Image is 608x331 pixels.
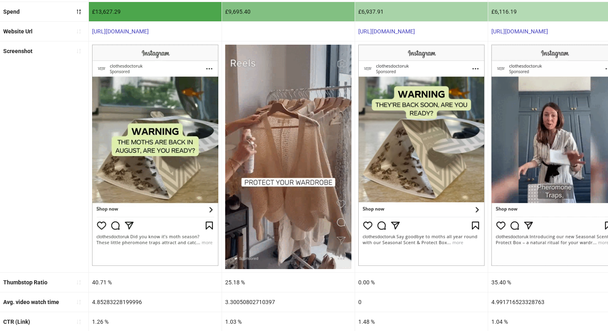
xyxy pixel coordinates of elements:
[3,299,59,305] b: Avg. video watch time
[358,45,485,266] img: Screenshot 120229432074920681
[358,28,415,35] a: [URL][DOMAIN_NAME]
[92,28,149,35] a: [URL][DOMAIN_NAME]
[76,29,82,34] span: sort-ascending
[222,292,355,312] div: 3.30050802710397
[491,28,548,35] a: [URL][DOMAIN_NAME]
[76,280,82,285] span: sort-ascending
[355,273,488,292] div: 0.00 %
[92,45,218,266] img: Screenshot 120230776244430681
[76,299,82,305] span: sort-ascending
[76,48,82,54] span: sort-ascending
[3,28,33,35] b: Website Url
[222,273,355,292] div: 25.18 %
[76,9,82,14] span: sort-descending
[222,2,355,21] div: £9,695.40
[3,279,47,286] b: Thumbstop Ratio
[3,48,33,54] b: Screenshot
[3,319,30,325] b: CTR (Link)
[76,319,82,325] span: sort-ascending
[225,45,351,269] img: Screenshot 120230157018370681
[355,292,488,312] div: 0
[89,292,222,312] div: 4.85283228199996
[355,2,488,21] div: £6,937.91
[89,2,222,21] div: £13,627.29
[89,273,222,292] div: 40.71 %
[3,8,20,15] b: Spend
